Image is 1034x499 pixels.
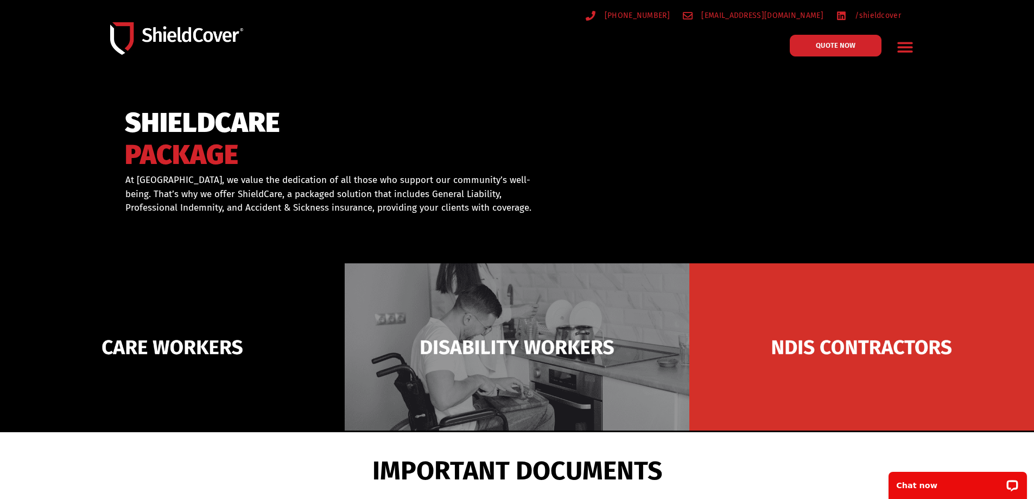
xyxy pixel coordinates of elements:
div: Menu Toggle [892,34,918,60]
iframe: LiveChat chat widget [881,465,1034,499]
span: SHIELDCARE [125,112,280,134]
img: Shield-Cover-Underwriting-Australia-logo-full [110,22,243,55]
span: QUOTE NOW [816,42,855,49]
a: [EMAIL_ADDRESS][DOMAIN_NAME] [683,9,823,22]
span: [EMAIL_ADDRESS][DOMAIN_NAME] [699,9,823,22]
span: IMPORTANT DOCUMENTS [372,460,662,481]
span: [PHONE_NUMBER] [602,9,670,22]
a: QUOTE NOW [790,35,881,56]
a: [PHONE_NUMBER] [586,9,670,22]
a: /shieldcover [836,9,901,22]
p: At [GEOGRAPHIC_DATA], we value the dedication of all those who support our community’s well-being... [125,173,536,215]
span: /shieldcover [852,9,901,22]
